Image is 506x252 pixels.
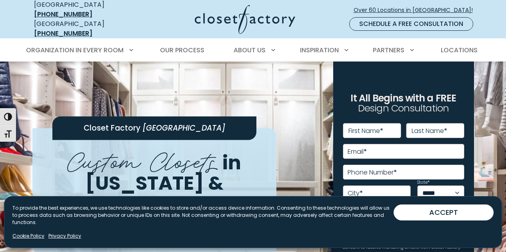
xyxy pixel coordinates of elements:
a: [PHONE_NUMBER] [34,10,92,19]
label: Email [348,149,367,155]
span: Custom Closets [67,141,218,177]
p: To provide the best experiences, we use technologies like cookies to store and/or access device i... [12,204,394,226]
span: It All Begins with a FREE [350,91,456,105]
a: Schedule a Free Consultation [349,17,473,31]
label: First Name [348,128,383,134]
div: [GEOGRAPHIC_DATA] [34,19,132,38]
span: Our Process [160,46,204,55]
small: By clicking Submit, I agree to the and consent to receive marketing emails from Closet Factory. [343,240,464,250]
span: Inspiration [300,46,339,55]
label: Last Name [412,128,447,134]
span: Over 60 Locations in [GEOGRAPHIC_DATA]! [354,6,479,14]
nav: Primary Menu [20,39,486,62]
span: Closet Factory [84,123,140,133]
span: [GEOGRAPHIC_DATA] [142,123,225,133]
span: Design Consultation [358,102,449,115]
span: Locations [441,46,478,55]
img: Closet Factory Logo [195,5,295,34]
span: Organization in Every Room [26,46,124,55]
label: City [348,190,363,196]
button: ACCEPT [394,204,494,220]
span: Partners [373,46,404,55]
a: Cookie Policy [12,232,44,240]
a: [PHONE_NUMBER] [34,29,92,38]
span: in [US_STATE] & Southwest [US_STATE] [85,149,242,237]
a: Over 60 Locations in [GEOGRAPHIC_DATA]! [353,3,480,17]
label: State [417,181,430,185]
span: About Us [234,46,266,55]
label: Phone Number [348,169,397,176]
a: Privacy Policy [48,232,81,240]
